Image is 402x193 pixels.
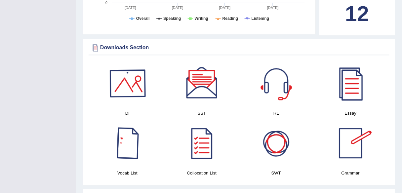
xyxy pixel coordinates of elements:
b: 12 [345,2,369,26]
h4: Collocation List [168,170,236,176]
h4: Vocab List [94,170,161,176]
tspan: [DATE] [267,6,279,10]
tspan: Speaking [163,16,181,21]
h4: SST [168,110,236,117]
tspan: Writing [195,16,208,21]
h4: RL [242,110,310,117]
h4: SWT [242,170,310,176]
tspan: Listening [252,16,269,21]
h4: Essay [317,110,384,117]
tspan: [DATE] [125,6,136,10]
text: 0 [105,1,107,5]
div: Downloads Section [90,43,388,53]
tspan: [DATE] [172,6,183,10]
h4: DI [94,110,161,117]
tspan: Overall [136,16,150,21]
tspan: [DATE] [219,6,231,10]
h4: Grammar [317,170,384,176]
tspan: Reading [222,16,238,21]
